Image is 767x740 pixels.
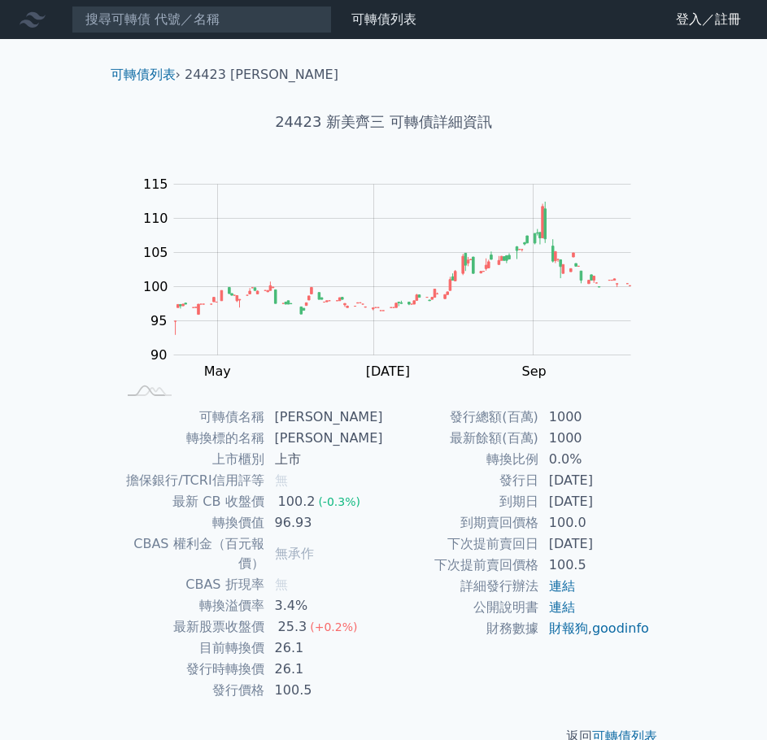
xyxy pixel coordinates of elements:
a: 連結 [549,599,575,615]
td: 財務數據 [384,618,539,639]
td: 發行時轉換價 [117,659,265,680]
td: 目前轉換價 [117,638,265,659]
td: 轉換溢價率 [117,595,265,616]
td: 最新股票收盤價 [117,616,265,638]
td: [DATE] [539,533,651,555]
td: 26.1 [265,638,384,659]
td: 公開說明書 [384,597,539,618]
td: 上市櫃別 [117,449,265,470]
td: CBAS 權利金（百元報價） [117,533,265,574]
span: (-0.3%) [318,495,360,508]
td: 100.0 [539,512,651,533]
td: 100.5 [265,680,384,701]
td: 到期賣回價格 [384,512,539,533]
td: 可轉債名稱 [117,407,265,428]
div: 聊天小工具 [686,662,767,740]
iframe: Chat Widget [686,662,767,740]
td: 到期日 [384,491,539,512]
td: [DATE] [539,491,651,512]
tspan: Sep [522,363,547,379]
td: 最新 CB 收盤價 [117,491,265,512]
input: 搜尋可轉債 代號／名稱 [72,6,332,33]
a: 財報狗 [549,620,588,636]
td: 詳細發行辦法 [384,576,539,597]
tspan: May [204,363,231,379]
td: 100.5 [539,555,651,576]
span: 無承作 [275,546,314,561]
h1: 24423 新美齊三 可轉債詳細資訊 [98,111,670,133]
span: (+0.2%) [310,620,357,633]
td: 0.0% [539,449,651,470]
td: 下次提前賣回日 [384,533,539,555]
tspan: 110 [143,211,168,226]
td: 發行日 [384,470,539,491]
td: 下次提前賣回價格 [384,555,539,576]
g: Chart [135,176,656,379]
a: 連結 [549,578,575,594]
td: [DATE] [539,470,651,491]
td: 發行總額(百萬) [384,407,539,428]
td: , [539,618,651,639]
td: 轉換價值 [117,512,265,533]
td: 96.93 [265,512,384,533]
td: 最新餘額(百萬) [384,428,539,449]
tspan: 100 [143,279,168,294]
span: 無 [275,472,288,488]
td: 1000 [539,407,651,428]
td: 26.1 [265,659,384,680]
a: 登入／註冊 [663,7,754,33]
td: 轉換標的名稱 [117,428,265,449]
div: 100.2 [275,492,319,511]
td: 發行價格 [117,680,265,701]
tspan: 90 [150,347,167,363]
a: 可轉債列表 [111,67,176,82]
td: 3.4% [265,595,384,616]
a: goodinfo [592,620,649,636]
tspan: [DATE] [366,363,410,379]
td: 轉換比例 [384,449,539,470]
tspan: 115 [143,176,168,192]
td: [PERSON_NAME] [265,428,384,449]
td: 1000 [539,428,651,449]
tspan: 105 [143,245,168,260]
li: › [111,65,181,85]
td: CBAS 折現率 [117,574,265,595]
tspan: 95 [150,313,167,329]
td: [PERSON_NAME] [265,407,384,428]
div: 25.3 [275,617,311,637]
td: 上市 [265,449,384,470]
a: 可轉債列表 [351,11,416,27]
span: 無 [275,577,288,592]
td: 擔保銀行/TCRI信用評等 [117,470,265,491]
li: 24423 [PERSON_NAME] [185,65,338,85]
